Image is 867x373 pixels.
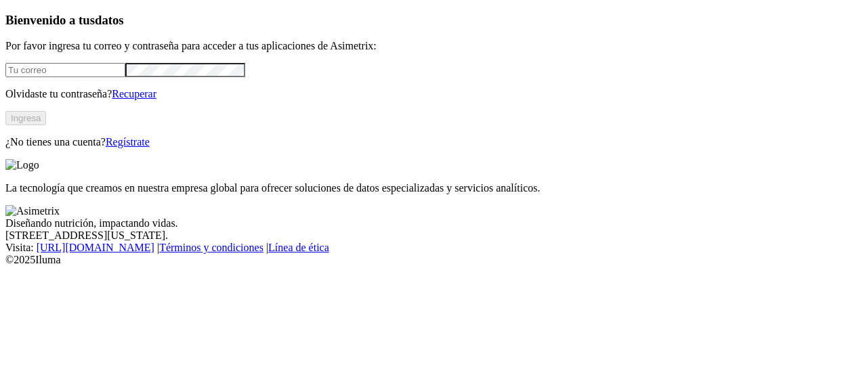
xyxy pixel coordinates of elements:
[5,136,862,148] p: ¿No tienes una cuenta?
[5,13,862,28] h3: Bienvenido a tus
[5,182,862,194] p: La tecnología que creamos en nuestra empresa global para ofrecer soluciones de datos especializad...
[5,159,39,171] img: Logo
[5,111,46,125] button: Ingresa
[5,242,862,254] div: Visita : | |
[95,13,124,27] span: datos
[5,217,862,229] div: Diseñando nutrición, impactando vidas.
[5,63,125,77] input: Tu correo
[5,229,862,242] div: [STREET_ADDRESS][US_STATE].
[159,242,263,253] a: Términos y condiciones
[106,136,150,148] a: Regístrate
[5,205,60,217] img: Asimetrix
[5,254,862,266] div: © 2025 Iluma
[112,88,156,100] a: Recuperar
[268,242,329,253] a: Línea de ética
[5,40,862,52] p: Por favor ingresa tu correo y contraseña para acceder a tus aplicaciones de Asimetrix:
[37,242,154,253] a: [URL][DOMAIN_NAME]
[5,88,862,100] p: Olvidaste tu contraseña?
